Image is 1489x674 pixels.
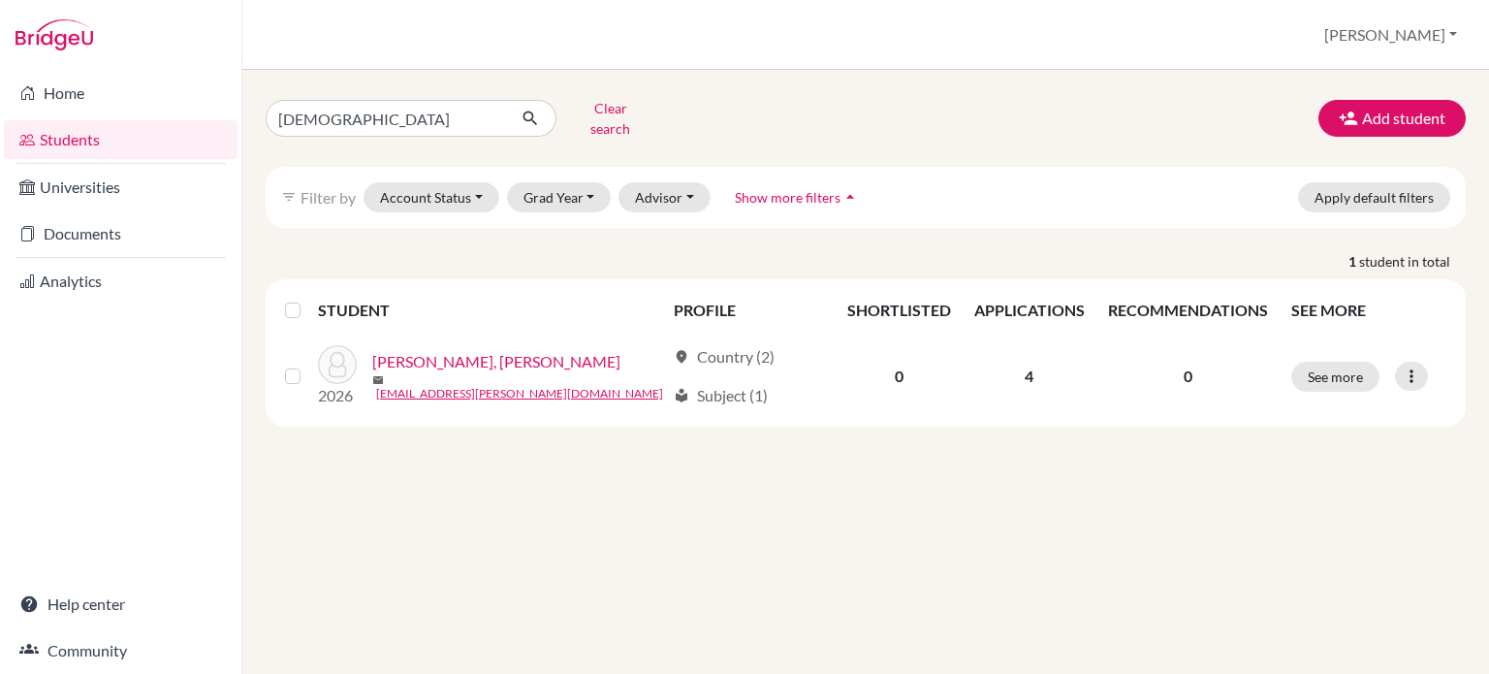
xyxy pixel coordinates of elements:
strong: 1 [1348,251,1359,272]
p: 2026 [318,384,357,407]
i: filter_list [281,189,297,205]
span: student in total [1359,251,1466,272]
a: Students [4,120,238,159]
th: PROFILE [662,287,836,334]
span: local_library [674,388,689,403]
span: Filter by [301,188,356,207]
button: See more [1291,362,1379,392]
i: arrow_drop_up [840,187,860,207]
button: Add student [1318,100,1466,137]
span: location_on [674,349,689,365]
a: Analytics [4,262,238,301]
input: Find student by name... [266,100,506,137]
button: Advisor [618,182,711,212]
button: Show more filtersarrow_drop_up [718,182,876,212]
span: mail [372,374,384,386]
a: Universities [4,168,238,207]
button: Account Status [364,182,499,212]
button: Clear search [556,93,664,144]
button: Apply default filters [1298,182,1450,212]
td: 4 [963,334,1096,419]
p: 0 [1108,365,1268,388]
a: Documents [4,214,238,253]
span: Show more filters [735,189,840,206]
a: Home [4,74,238,112]
a: [PERSON_NAME], [PERSON_NAME] [372,350,620,373]
div: Country (2) [674,345,775,369]
a: Community [4,631,238,670]
td: 0 [836,334,963,419]
th: SEE MORE [1280,287,1458,334]
div: Subject (1) [674,384,768,407]
button: [PERSON_NAME] [1315,16,1466,53]
th: SHORTLISTED [836,287,963,334]
img: Gutiérrez Arce, Yefri Damián [318,345,357,384]
img: Bridge-U [16,19,93,50]
th: STUDENT [318,287,662,334]
a: [EMAIL_ADDRESS][PERSON_NAME][DOMAIN_NAME] [376,385,663,402]
a: Help center [4,585,238,624]
button: Grad Year [507,182,612,212]
th: APPLICATIONS [963,287,1096,334]
th: RECOMMENDATIONS [1096,287,1280,334]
